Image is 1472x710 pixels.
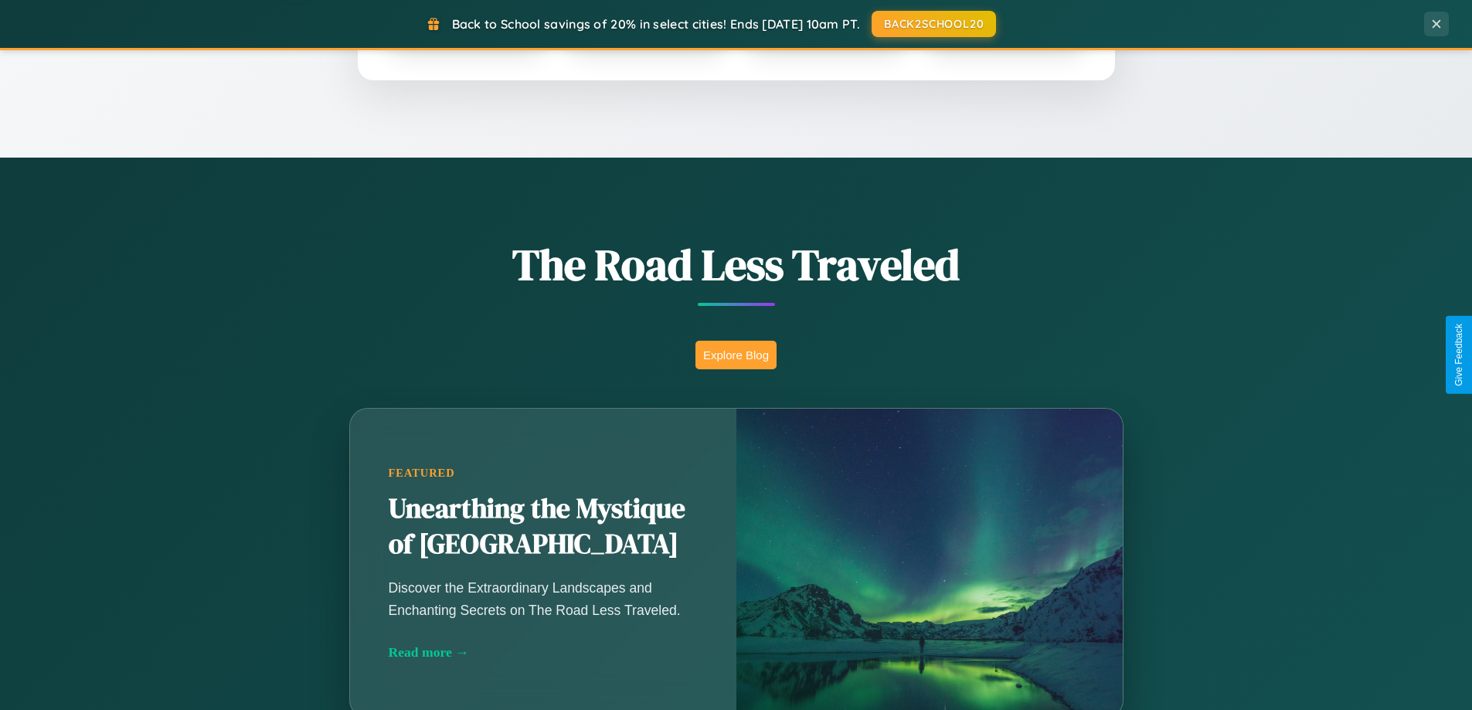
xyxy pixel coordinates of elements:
[872,11,996,37] button: BACK2SCHOOL20
[1453,324,1464,386] div: Give Feedback
[389,577,698,620] p: Discover the Extraordinary Landscapes and Enchanting Secrets on The Road Less Traveled.
[389,491,698,562] h2: Unearthing the Mystique of [GEOGRAPHIC_DATA]
[695,341,777,369] button: Explore Blog
[452,16,860,32] span: Back to School savings of 20% in select cities! Ends [DATE] 10am PT.
[389,644,698,661] div: Read more →
[273,235,1200,294] h1: The Road Less Traveled
[389,467,698,480] div: Featured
